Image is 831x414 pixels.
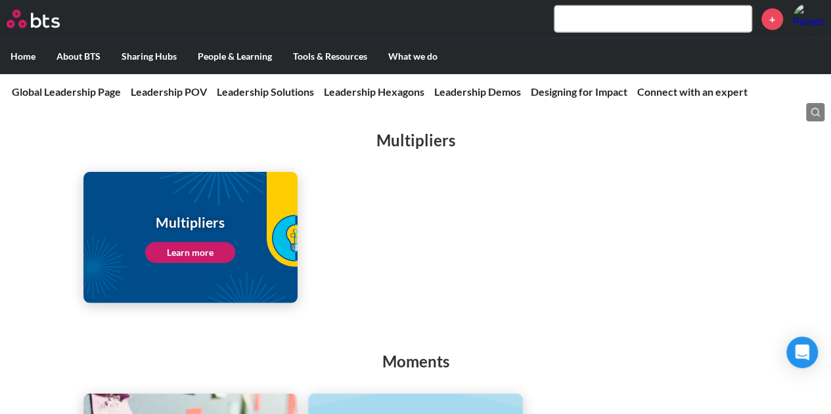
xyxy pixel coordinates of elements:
[7,10,84,28] a: Go home
[793,3,824,35] a: Profile
[217,85,314,98] a: Leadership Solutions
[7,10,60,28] img: BTS Logo
[111,39,187,73] label: Sharing Hubs
[324,85,424,98] a: Leadership Hexagons
[637,85,748,98] a: Connect with an expert
[786,337,818,368] div: Open Intercom Messenger
[46,39,111,73] label: About BTS
[434,85,521,98] a: Leadership Demos
[131,85,207,98] a: Leadership POV
[282,39,378,73] label: Tools & Resources
[793,3,824,35] img: Pamela Fournier
[145,242,235,263] a: Learn more
[531,85,627,98] a: Designing for Impact
[378,39,448,73] label: What we do
[12,85,121,98] a: Global Leadership Page
[145,213,235,232] h1: Multipliers
[187,39,282,73] label: People & Learning
[761,9,783,30] a: +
